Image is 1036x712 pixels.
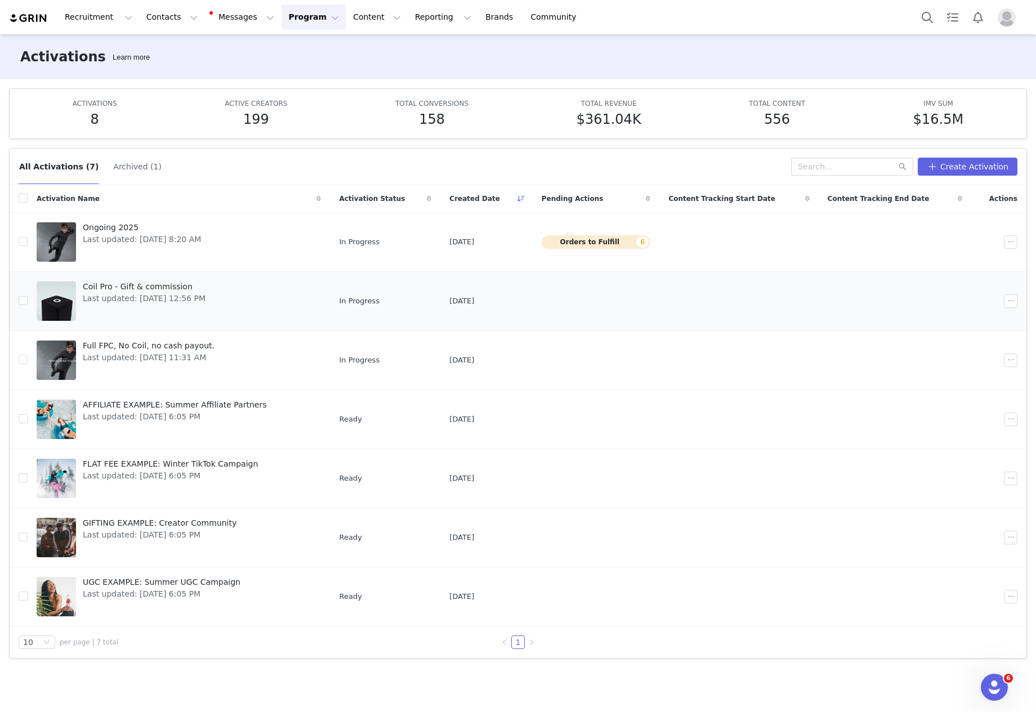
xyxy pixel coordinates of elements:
[23,636,33,648] div: 10
[542,194,604,204] span: Pending Actions
[668,194,775,204] span: Content Tracking Start Date
[113,158,162,176] button: Archived (1)
[20,47,106,67] h3: Activations
[37,397,321,442] a: AFFILIATE EXAMPLE: Summer Affiliate PartnersLast updated: [DATE] 6:05 PM
[339,236,379,248] span: In Progress
[339,591,361,602] span: Ready
[43,639,50,647] i: icon: down
[83,458,258,470] span: FLAT FEE EXAMPLE: Winter TikTok Campaign
[511,635,525,649] li: 1
[83,293,206,304] span: Last updated: [DATE] 12:56 PM
[749,100,805,108] span: TOTAL CONTENT
[37,574,321,619] a: UGC EXAMPLE: Summer UGC CampaignLast updated: [DATE] 6:05 PM
[449,532,474,543] span: [DATE]
[9,13,48,24] img: grin logo
[913,109,963,129] h5: $16.5M
[498,635,511,649] li: Previous Page
[528,639,535,646] i: icon: right
[83,234,201,245] span: Last updated: [DATE] 8:20 AM
[339,532,361,543] span: Ready
[449,414,474,425] span: [DATE]
[542,235,651,249] button: Orders to Fulfill6
[83,411,266,423] span: Last updated: [DATE] 6:05 PM
[83,281,206,293] span: Coil Pro - Gift & commission
[339,355,379,366] span: In Progress
[449,473,474,484] span: [DATE]
[581,100,637,108] span: TOTAL REVENUE
[1004,674,1013,683] span: 6
[408,5,478,30] button: Reporting
[981,674,1008,701] iframe: Intercom live chat
[205,5,281,30] button: Messages
[37,220,321,265] a: Ongoing 2025Last updated: [DATE] 8:20 AM
[449,194,500,204] span: Created Date
[791,158,913,176] input: Search...
[512,636,524,648] a: 1
[37,456,321,501] a: FLAT FEE EXAMPLE: Winter TikTok CampaignLast updated: [DATE] 6:05 PM
[577,109,641,129] h5: $361.04K
[339,194,405,204] span: Activation Status
[479,5,523,30] a: Brands
[998,8,1016,26] img: placeholder-profile.jpg
[83,352,215,364] span: Last updated: [DATE] 11:31 AM
[395,100,468,108] span: TOTAL CONVERSIONS
[419,109,445,129] h5: 158
[899,163,906,171] i: icon: search
[764,109,790,129] h5: 556
[60,637,118,647] span: per page | 7 total
[83,576,240,588] span: UGC EXAMPLE: Summer UGC Campaign
[282,5,346,30] button: Program
[110,52,152,63] div: Tooltip anchor
[58,5,139,30] button: Recruitment
[449,295,474,307] span: [DATE]
[83,517,236,529] span: GIFTING EXAMPLE: Creator Community
[37,279,321,324] a: Coil Pro - Gift & commissionLast updated: [DATE] 12:56 PM
[83,470,258,482] span: Last updated: [DATE] 6:05 PM
[37,194,100,204] span: Activation Name
[339,414,361,425] span: Ready
[339,473,361,484] span: Ready
[918,158,1017,176] button: Create Activation
[915,5,940,30] button: Search
[83,222,201,234] span: Ongoing 2025
[991,8,1027,26] button: Profile
[83,340,215,352] span: Full FPC, No Coil, no cash payout.
[923,100,953,108] span: IMV SUM
[73,100,117,108] span: ACTIVATIONS
[449,236,474,248] span: [DATE]
[524,5,588,30] a: Community
[83,588,240,600] span: Last updated: [DATE] 6:05 PM
[501,639,508,646] i: icon: left
[828,194,930,204] span: Content Tracking End Date
[140,5,204,30] button: Contacts
[225,100,287,108] span: ACTIVE CREATORS
[243,109,269,129] h5: 199
[37,338,321,383] a: Full FPC, No Coil, no cash payout.Last updated: [DATE] 11:31 AM
[19,158,99,176] button: All Activations (7)
[449,591,474,602] span: [DATE]
[971,187,1026,211] div: Actions
[91,109,99,129] h5: 8
[966,5,990,30] button: Notifications
[346,5,408,30] button: Content
[940,5,965,30] a: Tasks
[37,515,321,560] a: GIFTING EXAMPLE: Creator CommunityLast updated: [DATE] 6:05 PM
[449,355,474,366] span: [DATE]
[83,399,266,411] span: AFFILIATE EXAMPLE: Summer Affiliate Partners
[525,635,538,649] li: Next Page
[83,529,236,541] span: Last updated: [DATE] 6:05 PM
[339,295,379,307] span: In Progress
